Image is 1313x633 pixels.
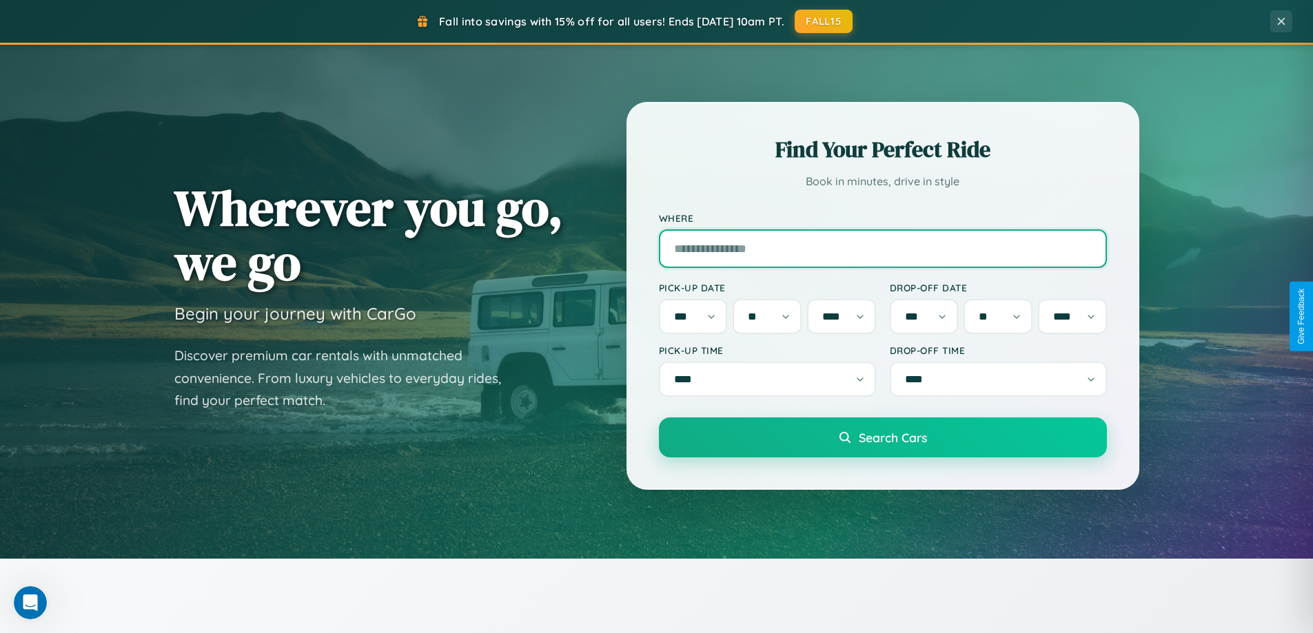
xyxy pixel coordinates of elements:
[795,10,853,33] button: FALL15
[1296,289,1306,344] div: Give Feedback
[439,14,784,28] span: Fall into savings with 15% off for all users! Ends [DATE] 10am PT.
[659,172,1107,191] p: Book in minutes, drive in style
[890,282,1107,293] label: Drop-off Date
[14,586,47,619] iframe: Intercom live chat
[859,430,927,445] span: Search Cars
[659,417,1107,457] button: Search Cars
[174,303,416,324] h3: Begin your journey with CarGo
[659,212,1107,224] label: Where
[890,344,1107,356] label: Drop-off Time
[659,134,1107,165] h2: Find Your Perfect Ride
[174,180,563,289] h1: Wherever you go, we go
[174,344,519,412] p: Discover premium car rentals with unmatched convenience. From luxury vehicles to everyday rides, ...
[659,282,876,293] label: Pick-up Date
[659,344,876,356] label: Pick-up Time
